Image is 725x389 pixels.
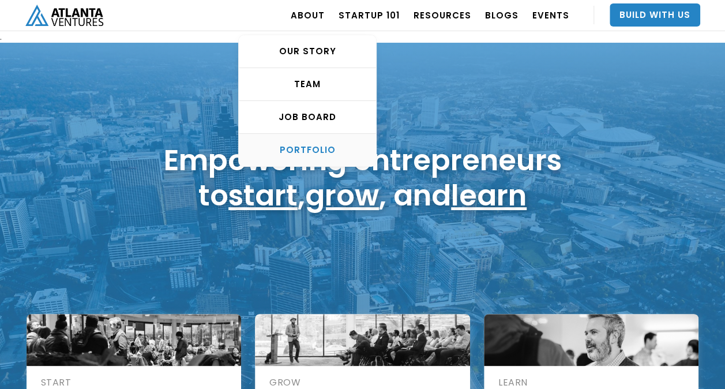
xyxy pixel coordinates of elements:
[305,175,379,216] a: grow
[239,101,376,134] a: Job Board
[451,175,527,216] a: learn
[239,35,376,68] a: OUR STORY
[269,376,457,389] div: GROW
[239,46,376,57] div: OUR STORY
[239,134,376,166] a: PORTFOLIO
[228,175,298,216] a: start
[239,144,376,156] div: PORTFOLIO
[498,376,686,389] div: LEARN
[41,376,229,389] div: START
[239,78,376,90] div: TEAM
[239,111,376,123] div: Job Board
[610,3,700,27] a: Build With Us
[164,143,562,213] h1: Empowering entrepreneurs to , , and
[239,68,376,101] a: TEAM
